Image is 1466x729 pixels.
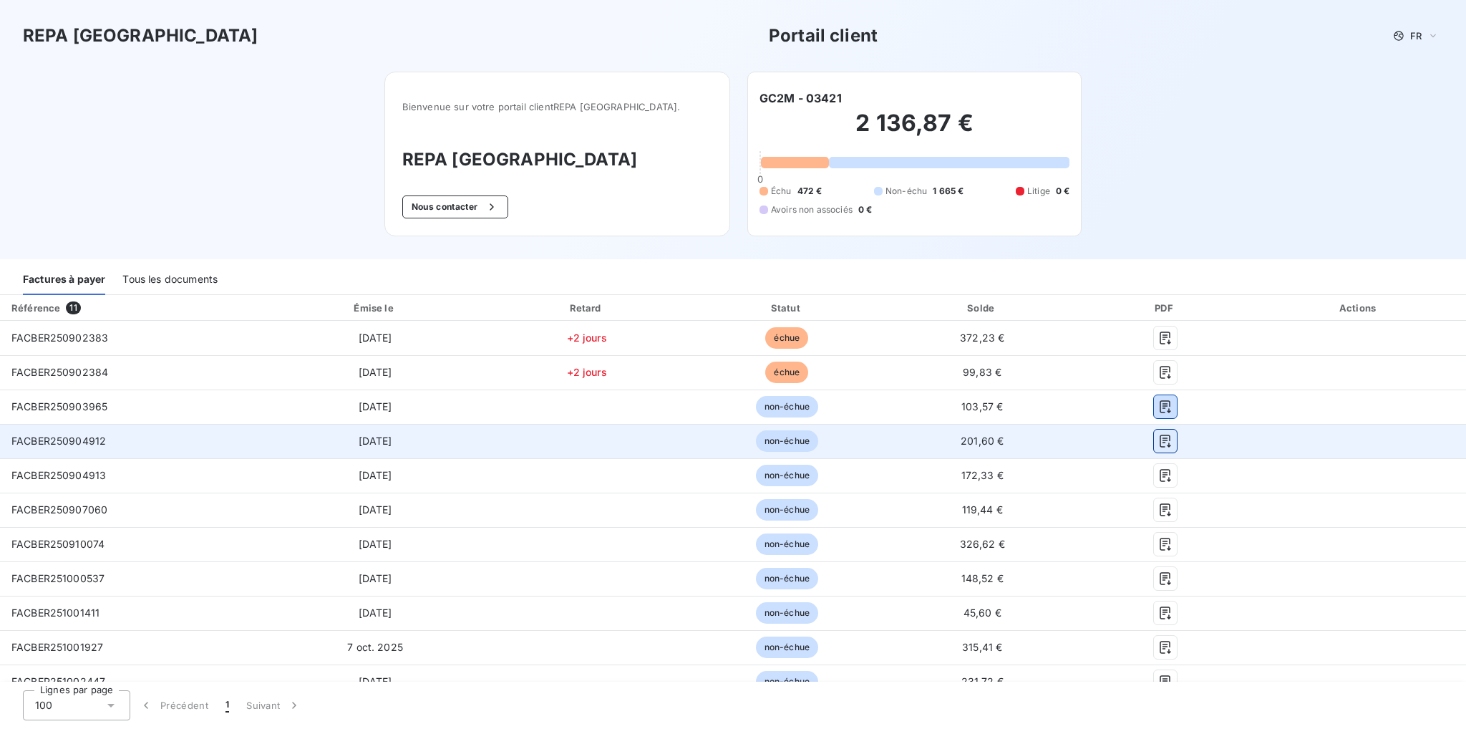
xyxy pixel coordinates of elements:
span: 148,52 € [961,572,1004,584]
h3: Portail client [769,23,878,49]
span: Non-échu [885,185,927,198]
span: non-échue [756,396,818,417]
span: 472 € [797,185,822,198]
span: 172,33 € [961,469,1004,481]
span: 231,72 € [961,675,1004,687]
span: +2 jours [567,332,607,344]
div: Retard [488,301,685,315]
span: non-échue [756,430,818,452]
div: Référence [11,302,60,314]
span: FACBER250902383 [11,332,108,344]
span: FACBER251002447 [11,675,105,687]
div: Actions [1255,301,1463,315]
span: [DATE] [359,332,392,344]
span: [DATE] [359,435,392,447]
span: 326,62 € [960,538,1005,550]
span: 99,83 € [963,366,1001,378]
span: 45,60 € [963,607,1001,619]
div: Factures à payer [23,265,105,295]
span: non-échue [756,671,818,692]
button: Nous contacter [402,195,508,218]
span: [DATE] [359,572,392,584]
span: 201,60 € [961,435,1004,447]
span: 0 € [1056,185,1069,198]
span: 11 [66,301,80,314]
span: [DATE] [359,538,392,550]
span: non-échue [756,534,818,555]
span: FACBER250904912 [11,435,106,447]
div: Émise le [268,301,482,315]
span: Litige [1027,185,1050,198]
span: [DATE] [359,675,392,687]
span: [DATE] [359,503,392,516]
span: [DATE] [359,469,392,481]
span: non-échue [756,499,818,521]
span: FACBER251000537 [11,572,105,584]
span: non-échue [756,602,818,624]
span: FACBER250910074 [11,538,105,550]
span: Bienvenue sur votre portail client REPA [GEOGRAPHIC_DATA] . [402,101,712,112]
span: [DATE] [359,400,392,412]
span: 315,41 € [962,641,1002,653]
h6: GC2M - 03421 [759,90,842,107]
span: non-échue [756,637,818,658]
span: 0 € [858,203,872,216]
h2: 2 136,87 € [759,109,1069,152]
div: Statut [691,301,883,315]
span: FACBER250902384 [11,366,108,378]
span: non-échue [756,465,818,486]
span: 103,57 € [961,400,1003,412]
span: échue [765,327,808,349]
button: Suivant [238,690,310,720]
span: 0 [757,173,763,185]
h3: REPA [GEOGRAPHIC_DATA] [402,147,712,173]
span: 7 oct. 2025 [347,641,403,653]
div: PDF [1082,301,1249,315]
span: non-échue [756,568,818,589]
span: FACBER251001927 [11,641,103,653]
span: FACBER250907060 [11,503,107,516]
span: 100 [35,698,52,713]
button: 1 [217,690,238,720]
span: [DATE] [359,607,392,619]
span: 1 [225,698,229,713]
span: FACBER250903965 [11,400,107,412]
span: FACBER251001411 [11,607,99,619]
span: FACBER250904913 [11,469,106,481]
div: Solde [888,301,1075,315]
span: Avoirs non associés [771,203,853,216]
span: 1 665 € [933,185,963,198]
span: +2 jours [567,366,607,378]
span: échue [765,362,808,383]
span: [DATE] [359,366,392,378]
button: Précédent [130,690,217,720]
span: Échu [771,185,792,198]
div: Tous les documents [122,265,218,295]
h3: REPA [GEOGRAPHIC_DATA] [23,23,258,49]
span: 119,44 € [962,503,1003,516]
span: 372,23 € [960,332,1004,344]
span: FR [1410,30,1422,42]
